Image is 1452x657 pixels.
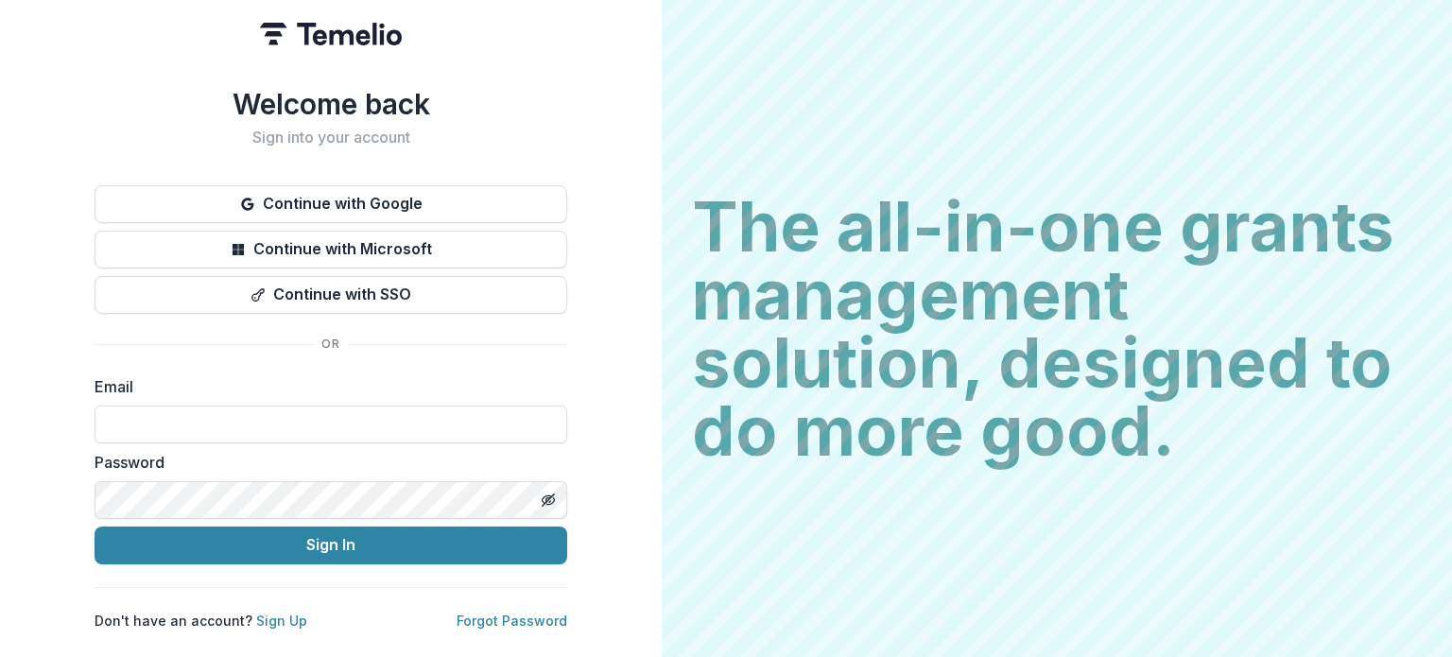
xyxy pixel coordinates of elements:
[95,87,567,121] h1: Welcome back
[533,485,563,515] button: Toggle password visibility
[457,613,567,629] a: Forgot Password
[95,129,567,147] h2: Sign into your account
[95,185,567,223] button: Continue with Google
[256,613,307,629] a: Sign Up
[95,451,556,474] label: Password
[95,276,567,314] button: Continue with SSO
[260,23,402,45] img: Temelio
[95,375,556,398] label: Email
[95,231,567,268] button: Continue with Microsoft
[95,611,307,631] p: Don't have an account?
[95,527,567,564] button: Sign In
